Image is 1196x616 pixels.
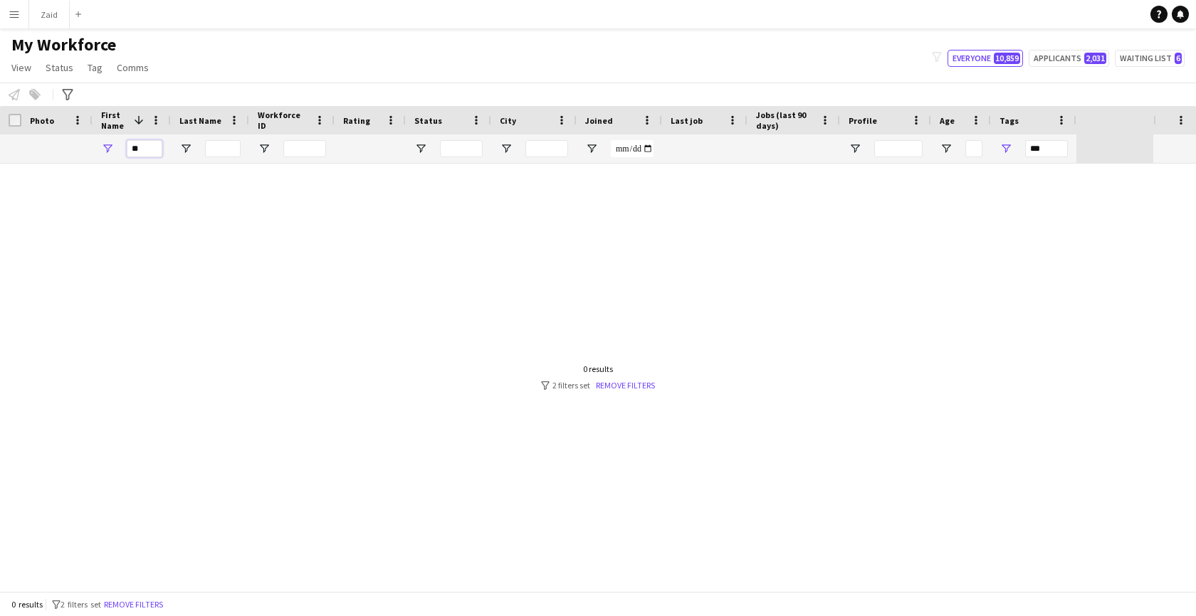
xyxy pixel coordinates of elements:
[541,363,655,374] div: 0 results
[440,140,483,157] input: Status Filter Input
[1000,142,1012,155] button: Open Filter Menu
[88,61,103,74] span: Tag
[414,115,442,126] span: Status
[343,115,370,126] span: Rating
[40,58,79,77] a: Status
[500,115,516,126] span: City
[1175,53,1182,64] span: 6
[1025,140,1068,157] input: Tags Filter Input
[849,115,877,126] span: Profile
[965,140,982,157] input: Age Filter Input
[849,142,861,155] button: Open Filter Menu
[9,114,21,127] input: Column with Header Selection
[940,115,955,126] span: Age
[6,58,37,77] a: View
[11,61,31,74] span: View
[585,142,598,155] button: Open Filter Menu
[1000,115,1019,126] span: Tags
[29,1,70,28] button: Zaid
[101,110,128,131] span: First Name
[283,140,326,157] input: Workforce ID Filter Input
[258,142,271,155] button: Open Filter Menu
[258,110,309,131] span: Workforce ID
[101,142,114,155] button: Open Filter Menu
[205,140,241,157] input: Last Name Filter Input
[585,115,613,126] span: Joined
[179,142,192,155] button: Open Filter Menu
[61,599,101,610] span: 2 filters set
[179,115,221,126] span: Last Name
[101,597,166,612] button: Remove filters
[46,61,73,74] span: Status
[596,380,655,391] a: Remove filters
[948,50,1023,67] button: Everyone10,859
[82,58,108,77] a: Tag
[940,142,953,155] button: Open Filter Menu
[671,115,703,126] span: Last job
[1115,50,1185,67] button: Waiting list6
[611,140,654,157] input: Joined Filter Input
[127,140,162,157] input: First Name Filter Input
[874,140,923,157] input: Profile Filter Input
[59,86,76,103] app-action-btn: Advanced filters
[414,142,427,155] button: Open Filter Menu
[500,142,513,155] button: Open Filter Menu
[756,110,814,131] span: Jobs (last 90 days)
[111,58,154,77] a: Comms
[525,140,568,157] input: City Filter Input
[11,34,116,55] span: My Workforce
[1029,50,1109,67] button: Applicants2,031
[30,115,54,126] span: Photo
[541,380,655,391] div: 2 filters set
[994,53,1020,64] span: 10,859
[117,61,149,74] span: Comms
[1084,53,1106,64] span: 2,031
